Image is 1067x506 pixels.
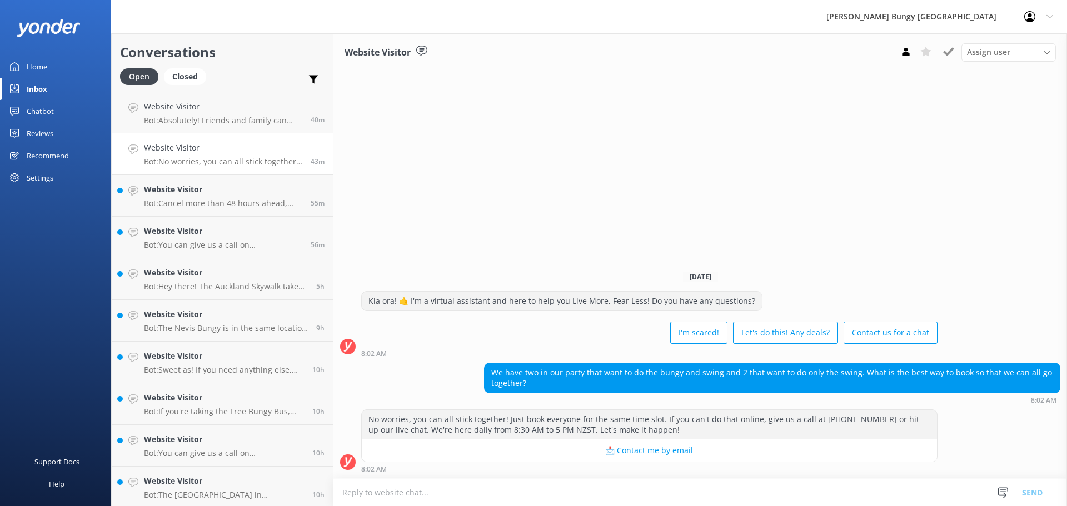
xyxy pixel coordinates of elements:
span: Sep 14 2025 08:05am (UTC +12:00) Pacific/Auckland [311,115,325,124]
button: I'm scared! [670,322,727,344]
a: Website VisitorBot:Hey there! The Auckland Skywalk takes about 90 minutes. Get ready for some epi... [112,258,333,300]
span: Sep 14 2025 08:02am (UTC +12:00) Pacific/Auckland [311,157,325,166]
h4: Website Visitor [144,308,308,320]
p: Bot: You can give us a call on [PHONE_NUMBER] or [PHONE_NUMBER] to chat with a crew member. Our o... [144,240,302,250]
a: Website VisitorBot:The Nevis Bungy is in the same location as the Nevis Catapult and Swing. It's ... [112,300,333,342]
span: Sep 14 2025 02:57am (UTC +12:00) Pacific/Auckland [316,282,325,291]
div: Sep 14 2025 08:02am (UTC +12:00) Pacific/Auckland [484,396,1060,404]
a: Website VisitorBot:Cancel more than 48 hours ahead, and you're sweet with a 100% refund. Less tha... [112,175,333,217]
h4: Website Visitor [144,392,304,404]
a: Website VisitorBot:No worries, you can all stick together! Just book everyone for the same time s... [112,133,333,175]
div: Chatbot [27,100,54,122]
span: Sep 13 2025 11:40pm (UTC +12:00) Pacific/Auckland [316,323,325,333]
h2: Conversations [120,42,325,63]
div: Kia ora! 🤙 I'm a virtual assistant and here to help you Live More, Fear Less! Do you have any que... [362,292,762,310]
a: Open [120,70,164,82]
p: Bot: No worries, you can all stick together! Just book everyone for the same time slot. If you ca... [144,157,302,167]
div: Reviews [27,122,53,144]
p: Bot: Absolutely! Friends and family can totally join in on the action. Just remember, at [GEOGRAP... [144,116,302,126]
a: Website VisitorBot:Absolutely! Friends and family can totally join in on the action. Just remembe... [112,92,333,133]
div: Sep 14 2025 08:02am (UTC +12:00) Pacific/Auckland [361,349,938,357]
h4: Website Visitor [144,142,302,154]
p: Bot: If you're taking the Free Bungy Bus, rock up 30 minutes before departure to check in. If you... [144,407,304,417]
strong: 8:02 AM [361,466,387,473]
button: Contact us for a chat [844,322,938,344]
div: Assign User [961,43,1056,61]
div: Inbox [27,78,47,100]
a: Website VisitorBot:Sweet as! If you need anything else, just give us a shout. Catch you on the fl... [112,342,333,383]
h4: Website Visitor [144,183,302,196]
strong: 8:02 AM [361,350,387,357]
span: Sep 13 2025 10:08pm (UTC +12:00) Pacific/Auckland [312,448,325,458]
div: Sep 14 2025 08:02am (UTC +12:00) Pacific/Auckland [361,465,938,473]
h4: Website Visitor [144,267,308,279]
p: Bot: Cancel more than 48 hours ahead, and you're sweet with a 100% refund. Less than 48 hours? No... [144,198,302,208]
h4: Website Visitor [144,475,304,487]
button: 📩 Contact me by email [362,439,937,462]
a: Website VisitorBot:You can give us a call on [PHONE_NUMBER] or [PHONE_NUMBER] to chat with a crew... [112,217,333,258]
div: No worries, you can all stick together! Just book everyone for the same time slot. If you can't d... [362,410,937,439]
h4: Website Visitor [144,101,302,113]
span: Sep 14 2025 07:49am (UTC +12:00) Pacific/Auckland [311,240,325,249]
div: Settings [27,167,53,189]
img: yonder-white-logo.png [17,19,81,37]
div: Recommend [27,144,69,167]
span: [DATE] [683,272,718,282]
div: Support Docs [34,450,79,473]
div: Closed [164,68,206,85]
h4: Website Visitor [144,225,302,237]
a: Website VisitorBot:If you're taking the Free Bungy Bus, rock up 30 minutes before departure to ch... [112,383,333,425]
div: We have two in our party that want to do the bungy and swing and 2 that want to do only the swing... [485,363,1060,393]
p: Bot: Sweet as! If you need anything else, just give us a shout. Catch you on the flip side! [144,365,304,375]
p: Bot: You can give us a call on [PHONE_NUMBER] or [PHONE_NUMBER] to chat with a crew member. Our o... [144,448,304,458]
span: Sep 14 2025 07:50am (UTC +12:00) Pacific/Auckland [311,198,325,208]
div: Help [49,473,64,495]
h4: Website Visitor [144,350,304,362]
div: Home [27,56,47,78]
span: Sep 13 2025 10:28pm (UTC +12:00) Pacific/Auckland [312,407,325,416]
h3: Website Visitor [345,46,411,60]
span: Assign user [967,46,1010,58]
p: Bot: The [GEOGRAPHIC_DATA] in [GEOGRAPHIC_DATA] stands at 43m. Get ready to test your limits at t... [144,490,304,500]
a: Website VisitorBot:You can give us a call on [PHONE_NUMBER] or [PHONE_NUMBER] to chat with a crew... [112,425,333,467]
a: Closed [164,70,212,82]
h4: Website Visitor [144,433,304,445]
button: Let's do this! Any deals? [733,322,838,344]
span: Sep 13 2025 10:40pm (UTC +12:00) Pacific/Auckland [312,365,325,374]
p: Bot: The Nevis Bungy is in the same location as the Nevis Catapult and Swing. It's all happening ... [144,323,308,333]
p: Bot: Hey there! The Auckland Skywalk takes about 90 minutes. Get ready for some epic views and ad... [144,282,308,292]
strong: 8:02 AM [1031,397,1056,404]
div: Open [120,68,158,85]
span: Sep 13 2025 10:01pm (UTC +12:00) Pacific/Auckland [312,490,325,499]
